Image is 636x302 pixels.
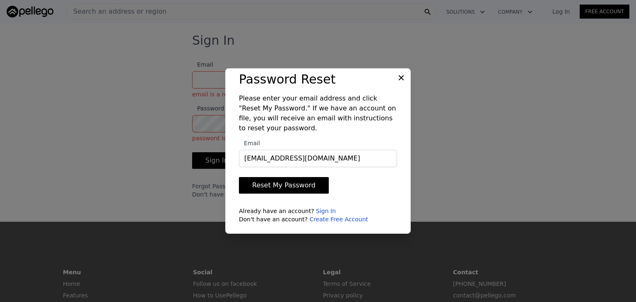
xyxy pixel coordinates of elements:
[239,207,397,223] div: Already have an account? Don't have an account?
[239,72,397,87] h3: Password Reset
[316,208,336,214] a: Sign In
[239,177,329,194] button: Reset My Password
[239,150,397,167] input: Email
[239,140,260,146] span: Email
[239,93,397,133] p: Please enter your email address and click "Reset My Password." If we have an account on file, you...
[309,216,368,223] a: Create Free Account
